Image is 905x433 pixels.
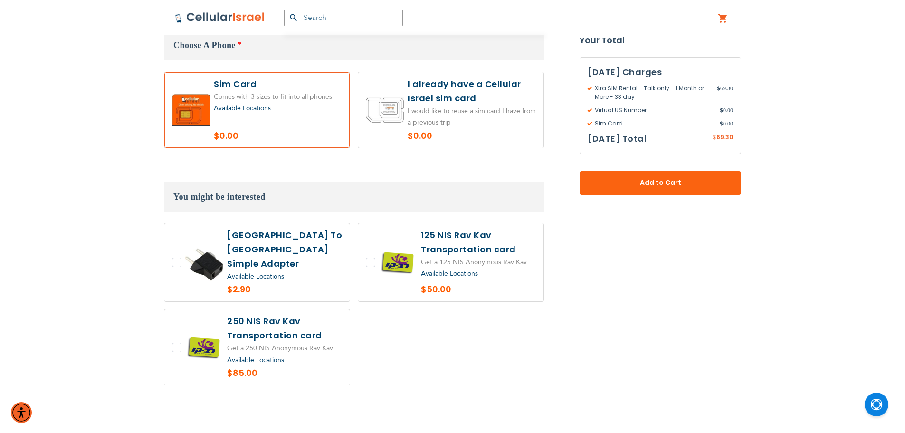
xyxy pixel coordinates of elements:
img: Cellular Israel Logo [175,12,265,23]
span: Xtra SIM Rental - Talk only - 1 Month or More - 33 day [588,84,717,101]
span: You might be interested [173,192,266,202]
span: Sim Card [588,119,720,128]
span: Choose A Phone [173,40,236,50]
span: 0.00 [720,106,733,115]
span: Add to Cart [611,178,710,188]
div: Accessibility Menu [11,402,32,423]
span: 69.30 [717,84,733,101]
button: Add to Cart [580,171,741,195]
a: Available Locations [421,269,478,278]
span: $ [717,84,720,93]
span: $ [720,119,723,128]
a: Available Locations [227,272,284,281]
span: $ [720,106,723,115]
h3: [DATE] Total [588,132,647,146]
strong: Your Total [580,33,741,48]
input: Search [284,10,403,26]
span: $ [713,134,716,142]
span: 0.00 [720,119,733,128]
a: Available Locations [227,356,284,365]
span: 69.30 [716,133,733,141]
h3: [DATE] Charges [588,65,733,79]
a: Available Locations [214,104,271,113]
span: Virtual US Number [588,106,720,115]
